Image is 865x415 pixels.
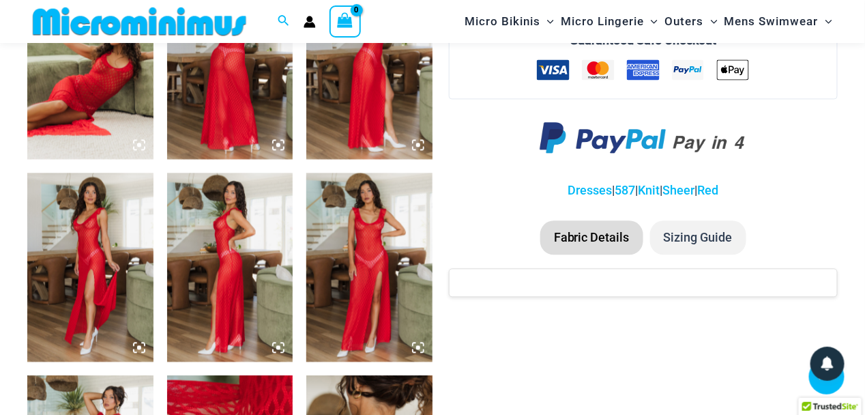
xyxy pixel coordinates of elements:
a: Micro LingerieMenu ToggleMenu Toggle [557,4,661,39]
p: | | | | [449,180,838,201]
a: 587 [615,183,635,197]
a: Mens SwimwearMenu ToggleMenu Toggle [721,4,836,39]
span: Menu Toggle [644,4,658,39]
a: View Shopping Cart, empty [329,5,361,37]
a: Search icon link [278,13,290,30]
a: Knit [638,183,660,197]
img: Sometimes Red 587 Dress [167,173,293,362]
span: Menu Toggle [819,4,832,39]
a: Dresses [568,183,612,197]
span: Micro Bikinis [465,4,540,39]
a: OutersMenu ToggleMenu Toggle [662,4,721,39]
a: Micro BikinisMenu ToggleMenu Toggle [461,4,557,39]
span: Mens Swimwear [724,4,819,39]
a: Sheer [662,183,694,197]
li: Sizing Guide [650,220,746,255]
span: Micro Lingerie [561,4,644,39]
a: Red [697,183,718,197]
nav: Site Navigation [459,2,838,41]
li: Fabric Details [540,220,643,255]
span: Menu Toggle [540,4,554,39]
img: MM SHOP LOGO FLAT [27,6,252,37]
span: Outers [665,4,704,39]
img: Sometimes Red 587 Dress [306,173,432,362]
img: Sometimes Red 587 Dress [27,173,153,362]
a: Account icon link [304,16,316,28]
span: Menu Toggle [704,4,718,39]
